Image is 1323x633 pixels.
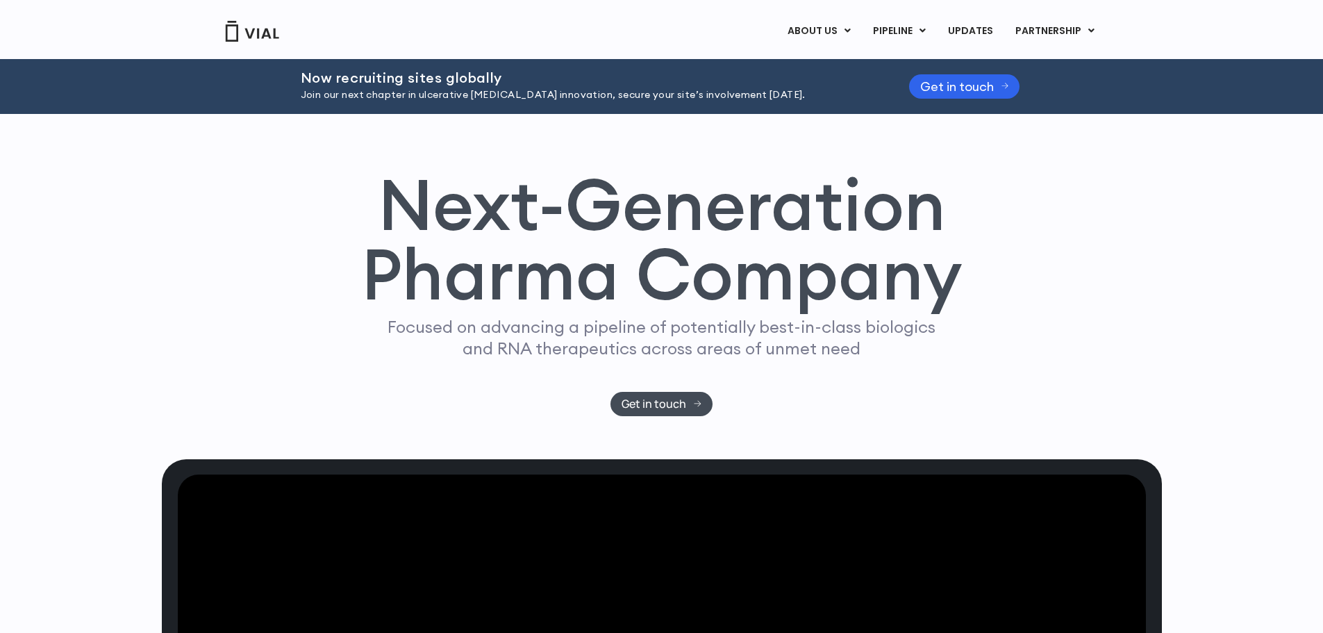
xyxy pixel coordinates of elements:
[1004,19,1106,43] a: PARTNERSHIPMenu Toggle
[920,81,994,92] span: Get in touch
[776,19,861,43] a: ABOUT USMenu Toggle
[382,316,942,359] p: Focused on advancing a pipeline of potentially best-in-class biologics and RNA therapeutics acros...
[224,21,280,42] img: Vial Logo
[937,19,1004,43] a: UPDATES
[862,19,936,43] a: PIPELINEMenu Toggle
[909,74,1020,99] a: Get in touch
[301,88,874,103] p: Join our next chapter in ulcerative [MEDICAL_DATA] innovation, secure your site’s involvement [DA...
[622,399,686,409] span: Get in touch
[361,170,963,310] h1: Next-Generation Pharma Company
[301,70,874,85] h2: Now recruiting sites globally
[610,392,713,416] a: Get in touch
